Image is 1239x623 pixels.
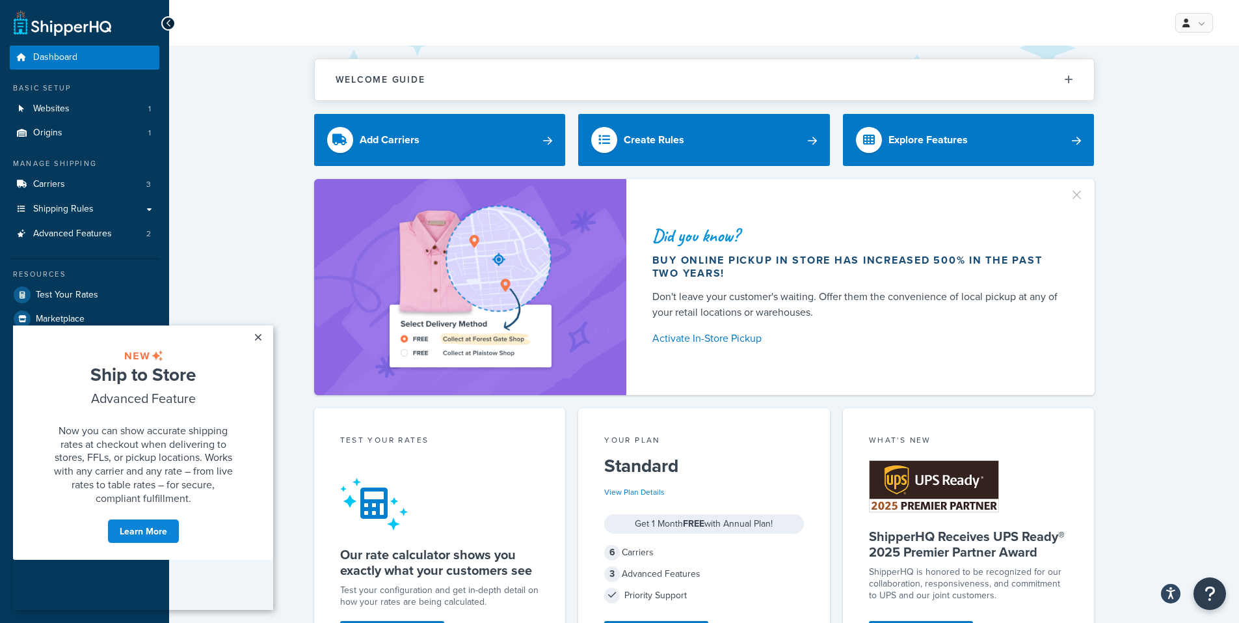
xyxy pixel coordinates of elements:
button: Welcome Guide [315,59,1094,100]
a: View Plan Details [604,486,665,498]
span: Now you can show accurate shipping rates at checkout when delivering to stores, FFLs, or pickup l... [41,98,220,180]
span: Websites [33,104,70,115]
strong: FREE [683,517,704,531]
h2: Welcome Guide [336,75,425,85]
div: Manage Shipping [10,158,159,169]
li: Carriers [10,173,159,197]
span: 1 [148,128,151,139]
a: Marketplace [10,307,159,331]
span: 6 [604,545,620,561]
span: Test Your Rates [36,290,98,301]
img: ad-shirt-map-b0359fc47e01cab431d101c4b569394f6a03f54285957d908178d52f29eb9668.png [353,199,588,376]
a: Advanced Features2 [10,222,159,246]
a: Shipping Rules [10,197,159,221]
a: Activate In-Store Pickup [652,329,1063,348]
div: Priority Support [604,587,804,605]
span: Advanced Features [33,228,112,240]
h5: Standard [604,456,804,477]
div: Resources [10,269,159,280]
span: Carriers [33,179,65,190]
h5: ShipperHQ Receives UPS Ready® 2025 Premier Partner Award [869,529,1069,560]
a: Help Docs [10,355,159,379]
span: Dashboard [33,52,77,63]
a: Analytics [10,331,159,355]
div: Basic Setup [10,83,159,94]
div: Advanced Features [604,565,804,583]
span: Ship to Store [77,36,183,62]
div: Create Rules [624,131,684,149]
span: 3 [146,179,151,190]
div: Explore Features [888,131,968,149]
button: Open Resource Center [1193,577,1226,610]
h5: Our rate calculator shows you exactly what your customers see [340,547,540,578]
a: Origins1 [10,121,159,145]
li: Websites [10,97,159,121]
div: Add Carriers [360,131,420,149]
span: Advanced Feature [78,63,183,82]
span: Origins [33,128,62,139]
div: Test your configuration and get in-depth detail on how your rates are being calculated. [340,585,540,608]
p: ShipperHQ is honored to be recognized for our collaboration, responsiveness, and commitment to UP... [869,566,1069,602]
div: Did you know? [652,227,1063,245]
div: Buy online pickup in store has increased 500% in the past two years! [652,254,1063,280]
div: Don't leave your customer's waiting. Offer them the convenience of local pickup at any of your re... [652,289,1063,320]
a: Create Rules [578,114,830,166]
li: Origins [10,121,159,145]
div: Carriers [604,544,804,562]
span: Marketplace [36,314,85,325]
div: What's New [869,434,1069,449]
span: 2 [146,228,151,240]
div: Get 1 Month with Annual Plan! [604,514,804,534]
a: Dashboard [10,46,159,70]
span: Shipping Rules [33,204,94,215]
div: Your Plan [604,434,804,449]
div: Test your rates [340,434,540,449]
a: Add Carriers [314,114,566,166]
li: Advanced Features [10,222,159,246]
span: 1 [148,104,151,115]
a: Test Your Rates [10,283,159,307]
span: 3 [604,566,620,582]
a: Websites1 [10,97,159,121]
a: Carriers3 [10,173,159,197]
a: Learn More [94,193,167,218]
a: Explore Features [843,114,1095,166]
